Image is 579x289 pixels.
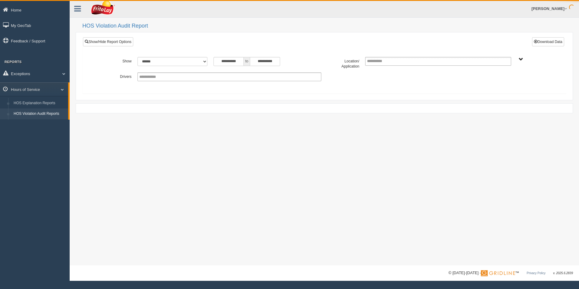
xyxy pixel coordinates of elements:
[97,72,134,80] label: Drivers
[82,23,573,29] h2: HOS Violation Audit Report
[324,57,362,69] label: Location/ Application
[11,108,68,119] a: HOS Violation Audit Reports
[11,98,68,109] a: HOS Explanation Reports
[532,37,564,46] button: Download Data
[553,271,573,275] span: v. 2025.6.2839
[11,119,68,130] a: HOS Violations
[481,270,515,276] img: Gridline
[527,271,545,275] a: Privacy Policy
[448,270,573,276] div: © [DATE]-[DATE] - ™
[244,57,250,66] span: to
[97,57,134,64] label: Show
[83,37,133,46] a: Show/Hide Report Options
